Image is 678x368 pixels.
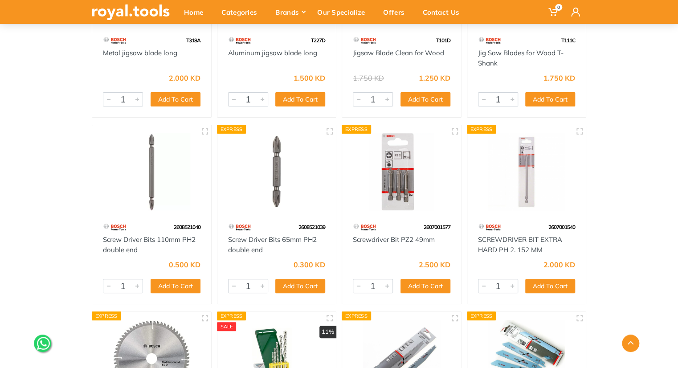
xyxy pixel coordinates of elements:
img: 55.webp [228,219,252,235]
img: 55.webp [353,219,376,235]
div: 2.000 KD [543,261,575,268]
a: Aluminum jigsaw blade long [228,49,317,57]
div: 0.300 KD [294,261,325,268]
img: 55.webp [103,33,127,48]
div: Home [178,3,215,21]
div: Express [342,125,371,134]
div: Our Specialize [311,3,377,21]
button: Add To Cart [525,92,575,106]
button: Add To Cart [275,279,325,293]
button: Add To Cart [151,279,200,293]
div: 0.500 KD [169,261,200,268]
img: 55.webp [103,219,127,235]
button: Add To Cart [151,92,200,106]
img: royal.tools Logo [92,4,170,20]
img: Royal Tools - Screw Driver Bits 65mm PH2 double end [225,133,328,210]
div: Brands [269,3,311,21]
span: T101D [436,37,450,44]
a: SCREWDRIVER BIT EXTRA HARD PH 2. 152 MM [478,235,562,254]
div: Express [467,311,496,320]
div: Express [342,311,371,320]
img: 55.webp [478,33,502,48]
img: 55.webp [353,33,376,48]
span: T318A [186,37,200,44]
img: Royal Tools - Screwdriver Bit PZ2 49mm [350,133,453,210]
button: Add To Cart [275,92,325,106]
div: 2.000 KD [169,74,200,82]
div: Express [92,311,121,320]
div: 11% [319,326,336,338]
div: 2.500 KD [419,261,450,268]
img: 55.webp [478,219,502,235]
div: 1.500 KD [294,74,325,82]
a: Screw Driver Bits 110mm PH2 double end [103,235,196,254]
div: 1.250 KD [419,74,450,82]
button: Add To Cart [400,92,450,106]
span: 2608521039 [298,224,325,230]
span: 0 [555,4,562,11]
div: Express [467,125,496,134]
span: T227D [311,37,325,44]
a: Jigsaw Blade Clean for Wood [353,49,444,57]
a: Jig Saw Blades for Wood T-Shank [478,49,564,67]
a: Screwdriver Bit PZ2 49mm [353,235,435,244]
div: Express [217,125,246,134]
div: 1.750 KD [353,74,384,82]
img: Royal Tools - Screw Driver Bits 110mm PH2 double end [100,133,203,210]
a: Screw Driver Bits 65mm PH2 double end [228,235,317,254]
div: Offers [377,3,417,21]
span: 2607001577 [424,224,450,230]
a: Metal jigsaw blade long [103,49,177,57]
span: 2607001540 [548,224,575,230]
div: Contact Us [417,3,471,21]
img: Royal Tools - SCREWDRIVER BIT EXTRA HARD PH 2. 152 MM [475,133,578,210]
div: SALE [217,322,237,331]
div: 1.750 KD [543,74,575,82]
button: Add To Cart [525,279,575,293]
span: 2608521040 [174,224,200,230]
div: Express [217,311,246,320]
span: T111C [561,37,575,44]
img: 55.webp [228,33,252,48]
div: Categories [215,3,269,21]
button: Add To Cart [400,279,450,293]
